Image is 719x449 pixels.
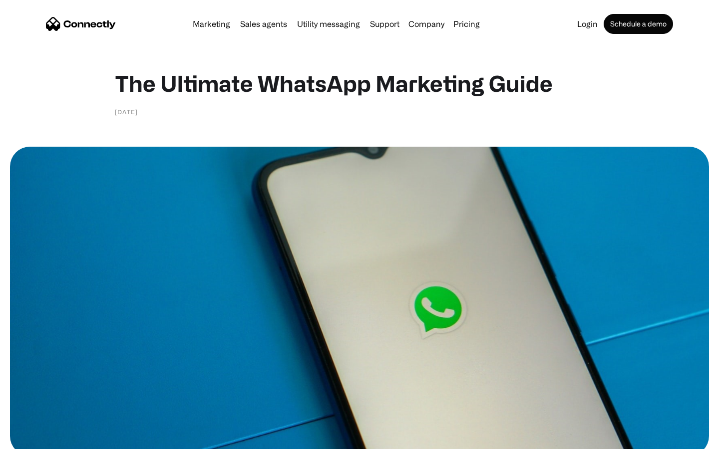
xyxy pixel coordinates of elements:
[236,20,291,28] a: Sales agents
[604,14,673,34] a: Schedule a demo
[405,17,447,31] div: Company
[20,432,60,446] ul: Language list
[115,107,138,117] div: [DATE]
[293,20,364,28] a: Utility messaging
[366,20,403,28] a: Support
[573,20,602,28] a: Login
[449,20,484,28] a: Pricing
[10,432,60,446] aside: Language selected: English
[408,17,444,31] div: Company
[46,16,116,31] a: home
[189,20,234,28] a: Marketing
[115,70,604,97] h1: The Ultimate WhatsApp Marketing Guide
